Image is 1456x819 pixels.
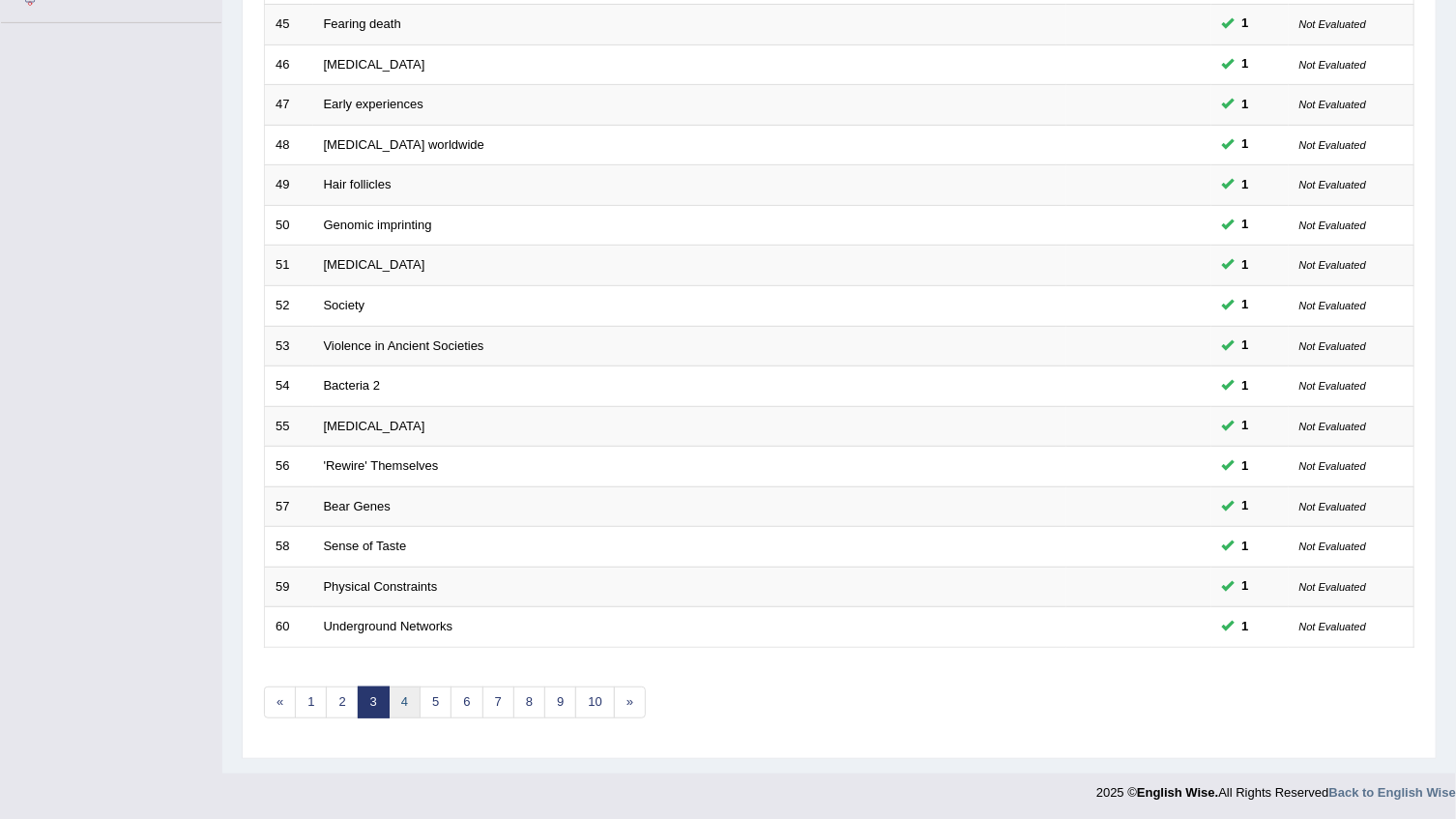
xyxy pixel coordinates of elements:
a: 10 [575,687,614,718]
span: You can still take this question [1235,456,1257,477]
small: Not Evaluated [1299,179,1366,190]
small: Not Evaluated [1299,340,1366,352]
small: Not Evaluated [1299,621,1366,632]
small: Not Evaluated [1299,139,1366,151]
small: Not Evaluated [1299,219,1366,231]
span: You can still take this question [1235,255,1257,276]
td: 49 [265,165,313,206]
a: 5 [420,687,451,718]
a: 2 [326,687,358,718]
td: 56 [265,447,313,487]
a: [MEDICAL_DATA] [324,419,425,433]
td: 52 [265,285,313,326]
small: Not Evaluated [1299,460,1366,472]
small: Not Evaluated [1299,59,1366,71]
a: Underground Networks [324,619,453,633]
td: 58 [265,527,313,568]
a: 3 [358,687,390,718]
a: [MEDICAL_DATA] [324,257,425,272]
a: Society [324,298,365,312]
td: 48 [265,125,313,165]
a: Sense of Taste [324,539,407,553]
span: You can still take this question [1235,14,1257,34]
td: 46 [265,44,313,85]
span: You can still take this question [1235,416,1257,436]
span: You can still take this question [1235,496,1257,516]
div: 2025 © All Rights Reserved [1096,774,1456,802]
small: Not Evaluated [1299,421,1366,432]
a: Violence in Ancient Societies [324,338,484,353]
strong: English Wise. [1137,785,1218,800]
a: 4 [389,687,421,718]
span: You can still take this question [1235,295,1257,315]
td: 47 [265,85,313,126]
td: 55 [265,406,313,447]
span: You can still take this question [1235,617,1257,637]
span: You can still take this question [1235,54,1257,74]
a: 1 [295,687,327,718]
a: Hair follicles [324,177,392,191]
span: You can still take this question [1235,175,1257,195]
a: Fearing death [324,16,401,31]
a: « [264,687,296,718]
span: You can still take this question [1235,537,1257,557]
a: Physical Constraints [324,579,438,594]
a: » [614,687,646,718]
small: Not Evaluated [1299,380,1366,392]
small: Not Evaluated [1299,581,1366,593]
a: Genomic imprinting [324,218,432,232]
span: You can still take this question [1235,376,1257,396]
span: You can still take this question [1235,134,1257,155]
td: 53 [265,326,313,366]
td: 59 [265,567,313,607]
a: 7 [482,687,514,718]
span: You can still take this question [1235,336,1257,356]
small: Not Evaluated [1299,541,1366,552]
a: Bacteria 2 [324,378,381,393]
td: 50 [265,205,313,246]
span: You can still take this question [1235,95,1257,115]
a: Back to English Wise [1329,785,1456,800]
a: Bear Genes [324,499,391,513]
span: You can still take this question [1235,576,1257,597]
td: 60 [265,607,313,648]
td: 57 [265,486,313,527]
a: Early experiences [324,97,423,111]
a: 6 [451,687,482,718]
small: Not Evaluated [1299,300,1366,311]
small: Not Evaluated [1299,259,1366,271]
td: 51 [265,246,313,286]
small: Not Evaluated [1299,18,1366,30]
a: 9 [544,687,576,718]
a: [MEDICAL_DATA] [324,57,425,72]
a: [MEDICAL_DATA] worldwide [324,137,484,152]
td: 45 [265,5,313,45]
small: Not Evaluated [1299,501,1366,512]
a: 'Rewire' Themselves [324,458,439,473]
small: Not Evaluated [1299,99,1366,110]
span: You can still take this question [1235,215,1257,235]
a: 8 [513,687,545,718]
td: 54 [265,366,313,407]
